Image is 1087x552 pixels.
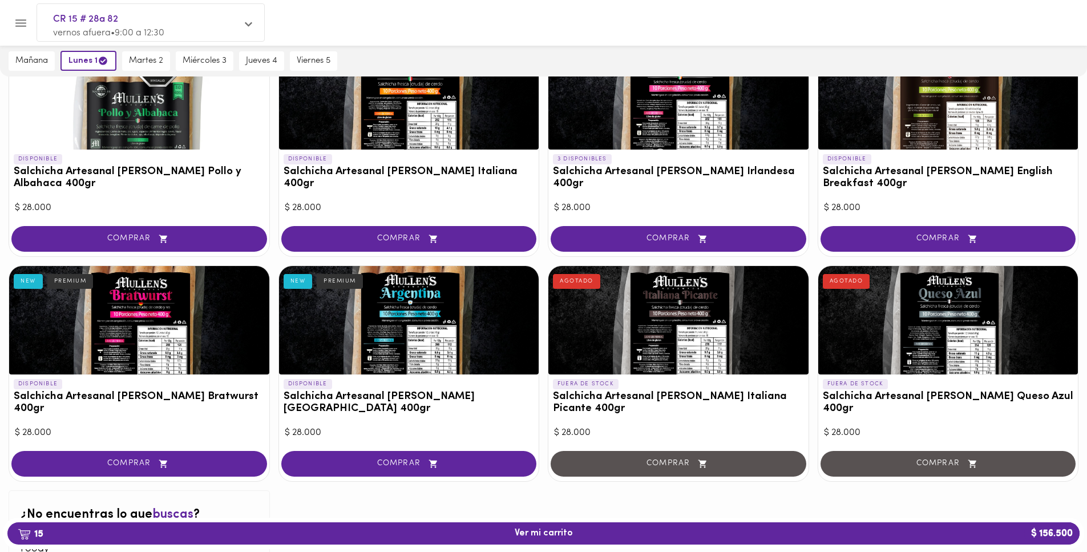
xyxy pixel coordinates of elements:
[11,451,267,477] button: COMPRAR
[565,234,792,244] span: COMPRAR
[53,29,164,38] span: vernos afuera • 9:00 a 12:30
[279,41,539,150] div: Salchicha Artesanal Mullens Italiana 400gr
[515,528,573,539] span: Ver mi carrito
[553,166,804,190] h3: Salchicha Artesanal [PERSON_NAME] Irlandesa 400gr
[548,41,809,150] div: Salchicha Artesanal Mullens Irlandesa 400gr
[290,51,337,71] button: viernes 5
[551,226,806,252] button: COMPRAR
[9,51,55,71] button: mañana
[14,154,62,164] p: DISPONIBLE
[15,56,48,66] span: mañana
[14,166,265,190] h3: Salchicha Artesanal [PERSON_NAME] Pollo y Albahaca 400gr
[823,391,1074,415] h3: Salchicha Artesanal [PERSON_NAME] Queso Azul 400gr
[818,41,1078,150] div: Salchicha Artesanal Mullens English Breakfast 400gr
[824,426,1073,440] div: $ 28.000
[53,12,237,27] span: CR 15 # 28a 82
[21,508,258,522] h2: ¿No encuentras lo que ?
[823,166,1074,190] h3: Salchicha Artesanal [PERSON_NAME] English Breakfast 400gr
[284,154,332,164] p: DISPONIBLE
[553,379,619,389] p: FUERA DE STOCK
[183,56,227,66] span: miércoles 3
[14,391,265,415] h3: Salchicha Artesanal [PERSON_NAME] Bratwurst 400gr
[14,379,62,389] p: DISPONIBLE
[823,379,888,389] p: FUERA DE STOCK
[281,226,537,252] button: COMPRAR
[554,426,803,440] div: $ 28.000
[122,51,170,71] button: martes 2
[26,459,253,469] span: COMPRAR
[284,391,535,415] h3: Salchicha Artesanal [PERSON_NAME] [GEOGRAPHIC_DATA] 400gr
[9,266,269,374] div: Salchicha Artesanal Mullens Bratwurst 400gr
[15,202,264,215] div: $ 28.000
[296,234,523,244] span: COMPRAR
[284,379,332,389] p: DISPONIBLE
[284,166,535,190] h3: Salchicha Artesanal [PERSON_NAME] Italiana 400gr
[176,51,233,71] button: miércoles 3
[824,202,1073,215] div: $ 28.000
[279,266,539,374] div: Salchicha Artesanal Mullens Argentina 400gr
[818,266,1078,374] div: Salchicha Artesanal Mullens Queso Azul 400gr
[554,202,803,215] div: $ 28.000
[15,426,264,440] div: $ 28.000
[246,56,277,66] span: jueves 4
[281,451,537,477] button: COMPRAR
[47,274,94,289] div: PREMIUM
[7,9,35,37] button: Menu
[129,56,163,66] span: martes 2
[553,391,804,415] h3: Salchicha Artesanal [PERSON_NAME] Italiana Picante 400gr
[835,234,1062,244] span: COMPRAR
[296,459,523,469] span: COMPRAR
[68,55,108,66] span: lunes 1
[823,274,870,289] div: AGOTADO
[14,274,43,289] div: NEW
[239,51,284,71] button: jueves 4
[821,226,1076,252] button: COMPRAR
[553,274,600,289] div: AGOTADO
[18,529,31,540] img: cart.png
[26,234,253,244] span: COMPRAR
[285,202,534,215] div: $ 28.000
[823,154,871,164] p: DISPONIBLE
[60,51,116,71] button: lunes 1
[9,41,269,150] div: Salchicha Artesanal Mullens Pollo y Albahaca 400gr
[1021,486,1076,541] iframe: Messagebird Livechat Widget
[284,274,313,289] div: NEW
[152,508,193,521] span: buscas
[11,226,267,252] button: COMPRAR
[11,526,50,541] b: 15
[7,522,1080,545] button: 15Ver mi carrito$ 156.500
[297,56,330,66] span: viernes 5
[553,154,612,164] p: 3 DISPONIBLES
[317,274,363,289] div: PREMIUM
[548,266,809,374] div: Salchicha Artesanal Mullens Italiana Picante 400gr
[285,426,534,440] div: $ 28.000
